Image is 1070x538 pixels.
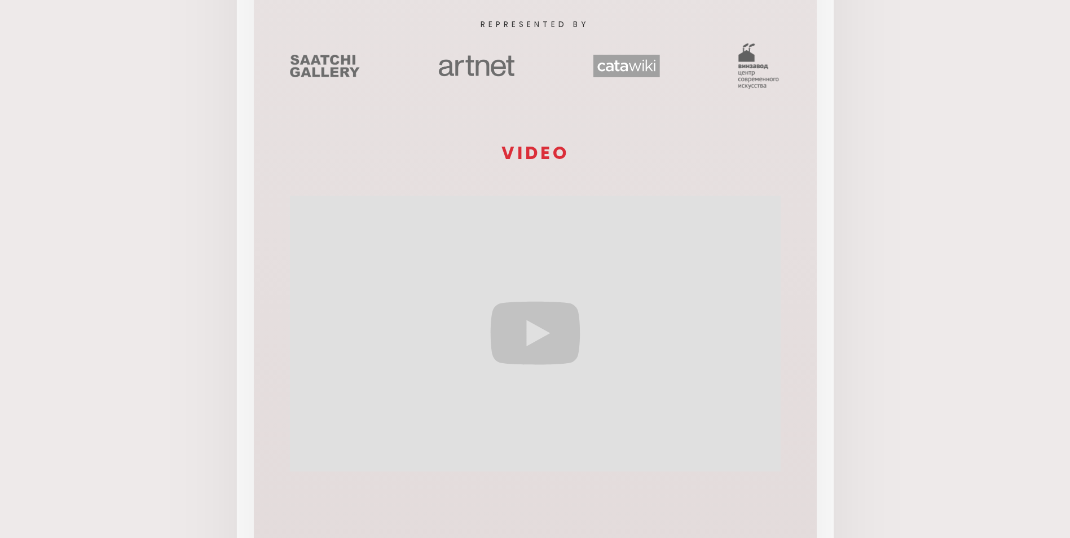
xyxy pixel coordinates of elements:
img: Logo of an online auction Saatchi gallery [290,55,360,77]
img: Logo of an online auction Catawiki [593,55,660,77]
div: Represented by [481,19,589,29]
img: Logo of a gallery Vin Zavod [737,41,781,91]
img: Logo of an online auction Artnet [437,54,516,78]
h2: video [290,144,781,162]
